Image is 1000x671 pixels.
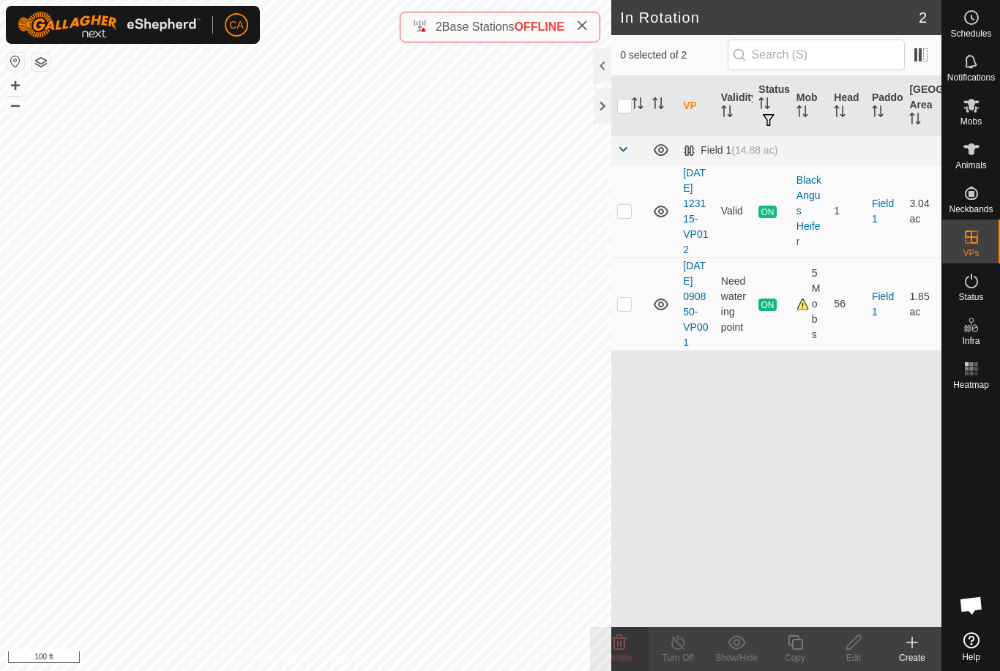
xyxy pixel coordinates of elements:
th: Mob [791,76,829,136]
p-sorticon: Activate to sort [909,115,921,127]
a: Field 1 [872,198,894,225]
div: Show/Hide [707,651,766,664]
th: Paddock [866,76,904,136]
span: ON [758,299,776,311]
p-sorticon: Activate to sort [758,100,770,111]
th: Status [753,76,791,136]
td: Valid [715,165,753,258]
p-sorticon: Activate to sort [834,108,846,119]
a: Help [942,626,1000,667]
button: Reset Map [7,53,24,70]
span: VPs [963,249,979,258]
span: 2 [436,20,442,33]
td: 56 [828,258,866,351]
td: 1.85 ac [903,258,941,351]
p-sorticon: Activate to sort [796,108,808,119]
div: Black Angus Heifer [796,173,823,250]
a: Privacy Policy [248,652,303,665]
span: Status [958,293,983,301]
th: Head [828,76,866,136]
a: [DATE] 123115-VP012 [683,167,708,255]
span: Help [962,653,980,661]
td: 3.04 ac [903,165,941,258]
td: 1 [828,165,866,258]
td: Need watering point [715,258,753,351]
button: – [7,96,24,113]
span: Mobs [960,117,982,126]
span: Base Stations [442,20,515,33]
a: Field 1 [872,290,894,318]
span: Infra [962,337,980,345]
div: Copy [766,651,824,664]
p-sorticon: Activate to sort [872,108,884,119]
span: Notifications [947,73,995,82]
button: + [7,77,24,94]
span: Heatmap [953,381,989,389]
span: OFFLINE [515,20,564,33]
span: Animals [955,161,987,170]
span: (14.88 ac) [731,144,777,156]
span: ON [758,206,776,218]
span: 0 selected of 2 [620,48,727,63]
div: Create [883,651,941,664]
span: Schedules [950,29,991,38]
button: Map Layers [32,53,50,71]
div: Turn Off [649,651,707,664]
th: VP [677,76,715,136]
span: Delete [607,653,633,663]
span: Neckbands [949,205,993,214]
p-sorticon: Activate to sort [721,108,733,119]
a: [DATE] 090850-VP001 [683,260,708,348]
th: Validity [715,76,753,136]
div: Edit [824,651,883,664]
span: 2 [919,7,927,29]
div: Open chat [949,583,993,627]
img: Gallagher Logo [18,12,201,38]
th: [GEOGRAPHIC_DATA] Area [903,76,941,136]
div: 5 Mobs [796,266,823,342]
p-sorticon: Activate to sort [632,100,643,111]
a: Contact Us [320,652,363,665]
p-sorticon: Activate to sort [652,100,664,111]
span: CA [229,18,243,33]
div: Field 1 [683,144,777,157]
input: Search (S) [728,40,905,70]
h2: In Rotation [620,9,919,26]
